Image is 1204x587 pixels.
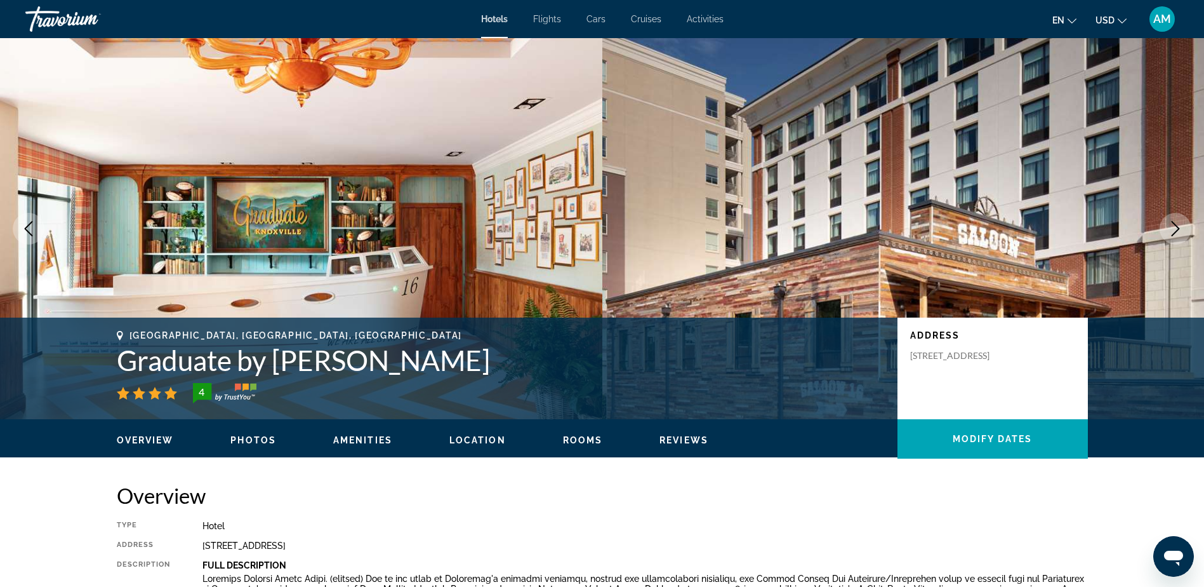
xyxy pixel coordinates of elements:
[897,419,1088,459] button: Modify Dates
[117,435,174,446] button: Overview
[230,435,276,445] span: Photos
[481,14,508,24] a: Hotels
[230,435,276,446] button: Photos
[910,350,1012,361] p: [STREET_ADDRESS]
[659,435,708,446] button: Reviews
[13,213,44,245] button: Previous image
[1095,15,1115,25] span: USD
[1146,6,1179,32] button: User Menu
[659,435,708,445] span: Reviews
[563,435,603,445] span: Rooms
[910,330,1075,341] p: Address
[1153,13,1171,25] span: AM
[202,521,1088,531] div: Hotel
[953,434,1032,444] span: Modify Dates
[193,383,256,403] img: TrustYou guest rating badge
[333,435,392,446] button: Amenities
[117,435,174,445] span: Overview
[586,14,605,24] a: Cars
[189,384,215,400] div: 4
[117,483,1088,508] h2: Overview
[449,435,506,445] span: Location
[333,435,392,445] span: Amenities
[631,14,661,24] a: Cruises
[1052,15,1064,25] span: en
[687,14,724,24] a: Activities
[563,435,603,446] button: Rooms
[1153,536,1194,577] iframe: Button to launch messaging window
[449,435,506,446] button: Location
[202,541,1088,551] div: [STREET_ADDRESS]
[533,14,561,24] a: Flights
[1052,11,1076,29] button: Change language
[1095,11,1127,29] button: Change currency
[117,521,171,531] div: Type
[1160,213,1191,245] button: Next image
[117,344,885,377] h1: Graduate by [PERSON_NAME]
[129,330,462,341] span: [GEOGRAPHIC_DATA], [GEOGRAPHIC_DATA], [GEOGRAPHIC_DATA]
[117,541,171,551] div: Address
[25,3,152,36] a: Travorium
[202,560,286,570] b: Full Description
